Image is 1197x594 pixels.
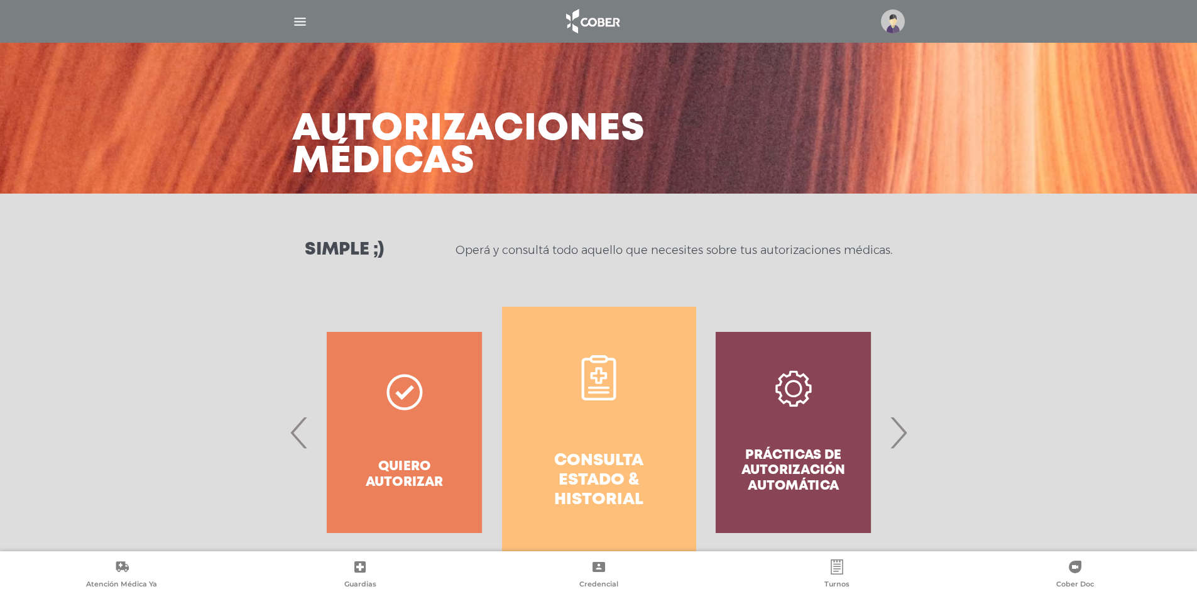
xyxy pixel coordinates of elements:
a: Guardias [241,559,479,591]
span: Previous [287,399,312,466]
h3: Simple ;) [305,241,384,259]
p: Operá y consultá todo aquello que necesites sobre tus autorizaciones médicas. [456,243,892,258]
a: Turnos [718,559,956,591]
img: Cober_menu-lines-white.svg [292,14,308,30]
span: Guardias [344,580,376,591]
span: Credencial [579,580,618,591]
span: Next [886,399,910,466]
a: Cober Doc [956,559,1194,591]
span: Turnos [824,580,850,591]
a: Atención Médica Ya [3,559,241,591]
a: Credencial [479,559,718,591]
span: Cober Doc [1056,580,1094,591]
h3: Autorizaciones médicas [292,113,645,179]
span: Atención Médica Ya [86,580,157,591]
a: Consulta estado & historial [502,307,696,558]
img: logo_cober_home-white.png [559,6,625,36]
img: profile-placeholder.svg [881,9,905,33]
h4: Consulta estado & historial [525,451,674,510]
